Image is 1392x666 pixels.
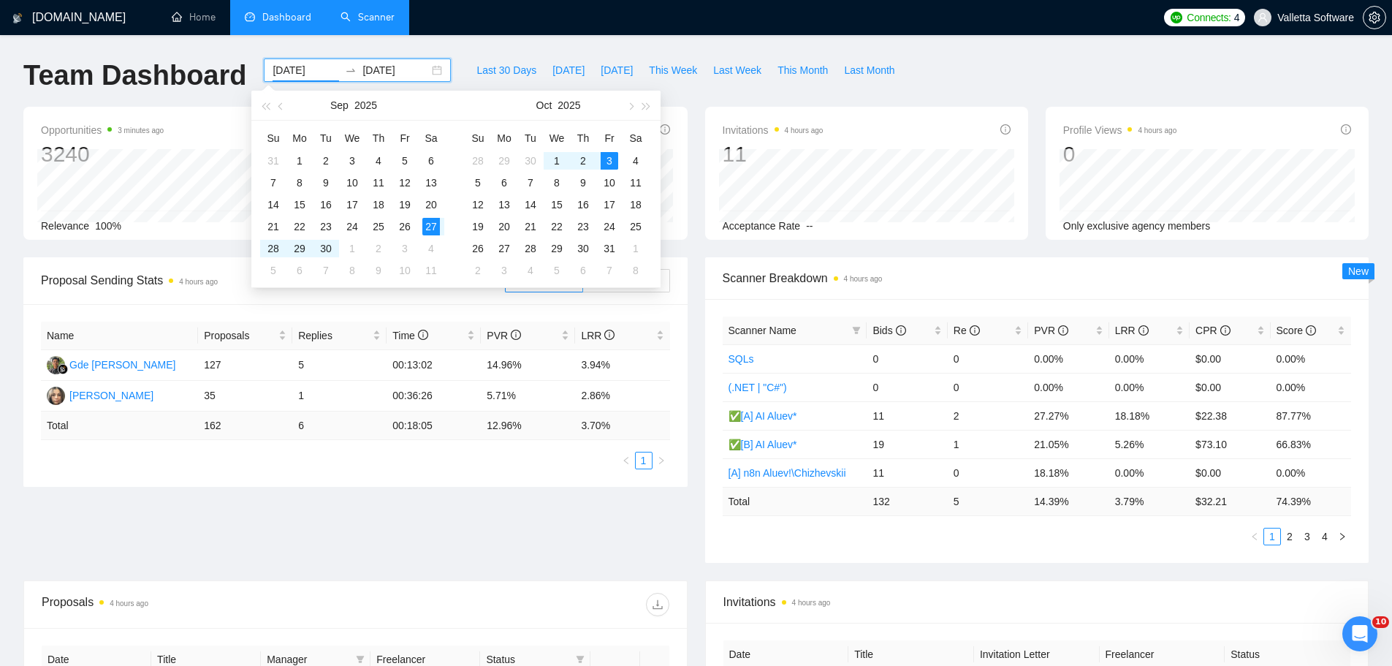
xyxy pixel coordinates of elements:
img: logo [12,7,23,30]
div: 21 [265,218,282,235]
span: Bids [872,325,905,336]
th: Tu [517,126,544,150]
div: 11 [723,140,824,168]
div: 2 [574,152,592,170]
td: 2025-10-10 [392,260,418,281]
div: 21 [522,218,539,235]
td: 2025-09-18 [365,194,392,216]
span: user [1258,12,1268,23]
th: Mo [286,126,313,150]
button: [DATE] [593,58,641,82]
td: 2025-11-08 [623,260,649,281]
td: 2025-11-07 [596,260,623,281]
div: 4 [627,152,644,170]
td: 2025-10-28 [517,238,544,260]
div: 23 [317,218,335,235]
div: 25 [627,218,644,235]
td: 2025-10-18 [623,194,649,216]
span: LRR [581,330,615,341]
time: 4 hours ago [1138,126,1176,135]
div: 30 [522,152,539,170]
div: [PERSON_NAME] [69,387,153,404]
span: Replies [298,328,370,344]
h1: Team Dashboard [23,58,246,93]
span: [DATE] [601,62,633,78]
td: 2025-09-29 [286,238,313,260]
img: VS [47,387,65,405]
td: 2025-10-13 [491,194,517,216]
td: 2025-10-19 [465,216,491,238]
th: Tu [313,126,339,150]
div: 5 [548,262,566,279]
span: 4 [1234,10,1240,26]
th: Sa [623,126,649,150]
td: 2025-11-01 [623,238,649,260]
td: 2025-10-09 [365,260,392,281]
a: (.NET | "C#") [729,382,787,393]
span: info-circle [660,124,670,135]
td: 2025-10-03 [392,238,418,260]
span: filter [576,655,585,664]
div: 23 [574,218,592,235]
div: 4 [522,262,539,279]
a: 1 [636,453,652,469]
span: Proposal Sending Stats [41,271,505,290]
span: info-circle [1341,124,1351,135]
li: 4 [1316,528,1334,545]
div: 31 [601,240,618,257]
div: 26 [469,240,487,257]
span: right [657,456,666,465]
div: 8 [548,174,566,192]
li: 1 [1263,528,1281,545]
td: 2025-09-19 [392,194,418,216]
td: 2025-11-03 [491,260,517,281]
div: 10 [343,174,361,192]
th: Su [260,126,286,150]
span: Dashboard [262,11,311,23]
div: 15 [548,196,566,213]
div: 2 [370,240,387,257]
div: 5 [396,152,414,170]
div: 10 [601,174,618,192]
span: left [1250,532,1259,541]
span: Invitations [723,121,824,139]
div: 3 [396,240,414,257]
span: info-circle [896,325,906,336]
li: 1 [635,452,653,469]
span: 10 [1372,616,1389,628]
td: 2025-09-11 [365,172,392,194]
td: 2025-10-03 [596,150,623,172]
div: 27 [422,218,440,235]
span: right [1338,532,1347,541]
span: download [647,599,669,610]
div: 0 [1063,140,1177,168]
div: 24 [343,218,361,235]
div: 22 [291,218,308,235]
td: 2025-10-31 [596,238,623,260]
li: Next Page [1334,528,1351,545]
div: 31 [265,152,282,170]
td: 2025-10-27 [491,238,517,260]
td: 2025-09-07 [260,172,286,194]
button: Last Month [836,58,902,82]
th: Sa [418,126,444,150]
a: searchScanner [341,11,395,23]
div: 16 [317,196,335,213]
div: 1 [548,152,566,170]
td: 2025-09-21 [260,216,286,238]
td: 2025-10-01 [544,150,570,172]
span: left [622,456,631,465]
div: 27 [495,240,513,257]
input: Start date [273,62,339,78]
span: info-circle [970,325,980,336]
div: 2 [317,152,335,170]
td: 2025-10-04 [623,150,649,172]
div: 6 [291,262,308,279]
td: 2025-10-01 [339,238,365,260]
div: 6 [574,262,592,279]
button: Last Week [705,58,769,82]
td: 2025-09-15 [286,194,313,216]
td: 2025-10-02 [570,150,596,172]
td: 2025-10-10 [596,172,623,194]
div: 13 [422,174,440,192]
